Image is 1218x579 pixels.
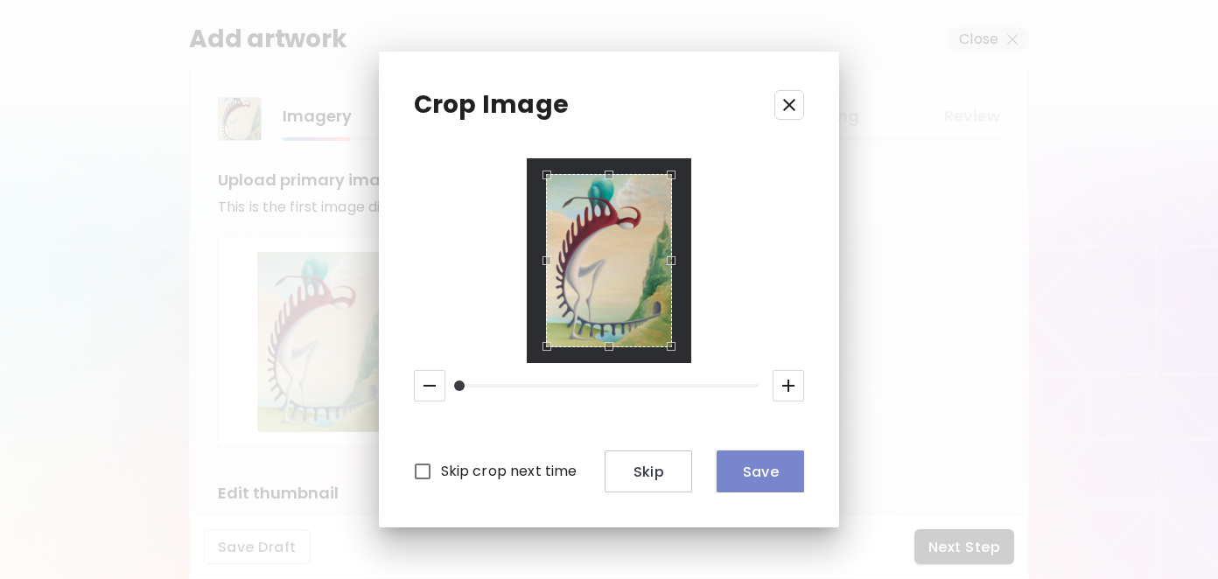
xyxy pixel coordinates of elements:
[546,174,673,348] div: Use the arrow keys to move the crop selection area
[605,450,692,492] button: Skip
[717,450,804,492] button: Save
[731,463,790,481] span: Save
[619,463,678,481] span: Skip
[414,87,570,123] p: Crop Image
[441,461,577,482] span: Skip crop next time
